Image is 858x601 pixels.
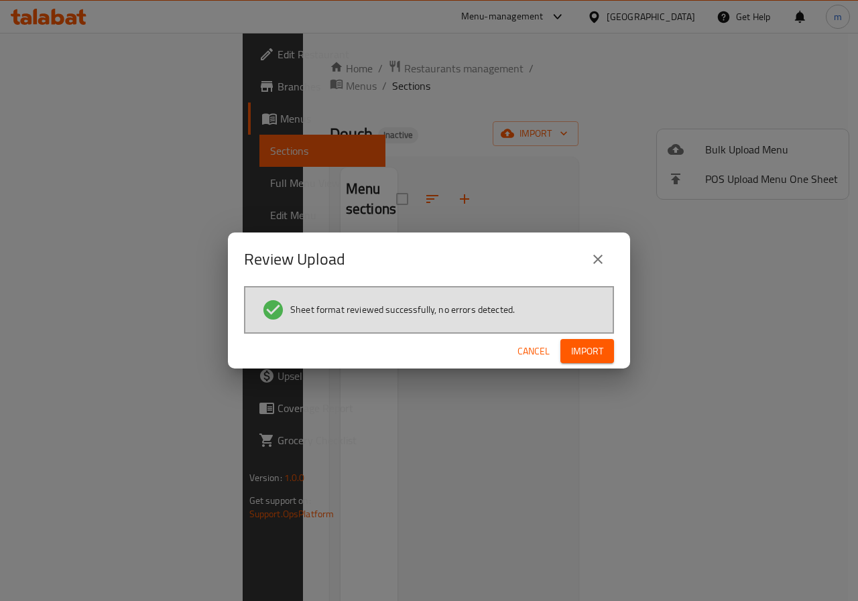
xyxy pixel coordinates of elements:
[290,303,515,316] span: Sheet format reviewed successfully, no errors detected.
[512,339,555,364] button: Cancel
[571,343,603,360] span: Import
[244,249,345,270] h2: Review Upload
[582,243,614,275] button: close
[517,343,550,360] span: Cancel
[560,339,614,364] button: Import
